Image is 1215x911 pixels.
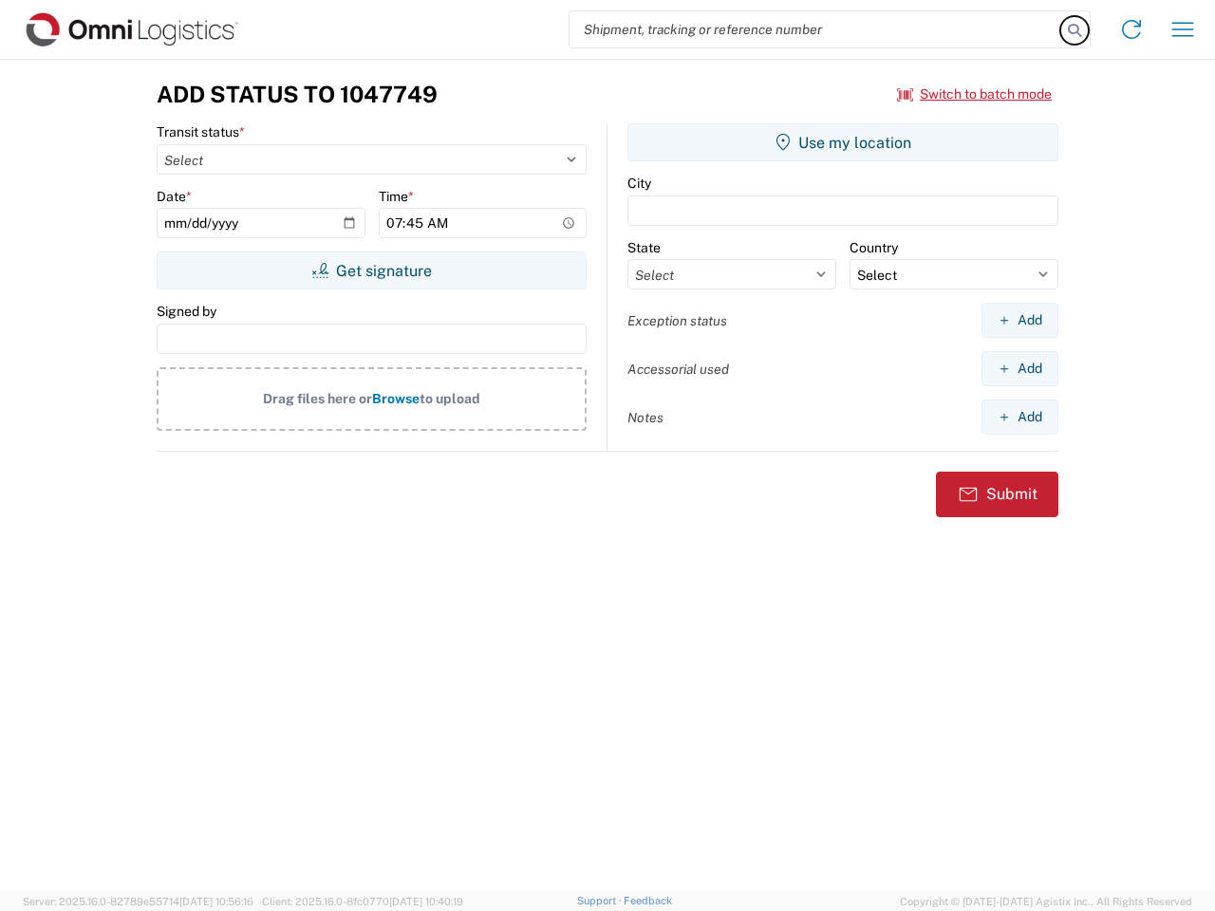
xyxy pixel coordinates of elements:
[627,123,1058,161] button: Use my location
[577,895,625,906] a: Support
[157,188,192,205] label: Date
[627,312,727,329] label: Exception status
[157,81,438,108] h3: Add Status to 1047749
[627,409,664,426] label: Notes
[157,251,587,289] button: Get signature
[850,239,898,256] label: Country
[627,361,729,378] label: Accessorial used
[372,391,420,406] span: Browse
[981,400,1058,435] button: Add
[936,472,1058,517] button: Submit
[627,239,661,256] label: State
[157,123,245,140] label: Transit status
[262,896,463,907] span: Client: 2025.16.0-8fc0770
[981,351,1058,386] button: Add
[379,188,414,205] label: Time
[900,893,1192,910] span: Copyright © [DATE]-[DATE] Agistix Inc., All Rights Reserved
[179,896,253,907] span: [DATE] 10:56:16
[981,303,1058,338] button: Add
[627,175,651,192] label: City
[420,391,480,406] span: to upload
[157,303,216,320] label: Signed by
[570,11,1061,47] input: Shipment, tracking or reference number
[263,391,372,406] span: Drag files here or
[389,896,463,907] span: [DATE] 10:40:19
[897,79,1052,110] button: Switch to batch mode
[23,896,253,907] span: Server: 2025.16.0-82789e55714
[624,895,672,906] a: Feedback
